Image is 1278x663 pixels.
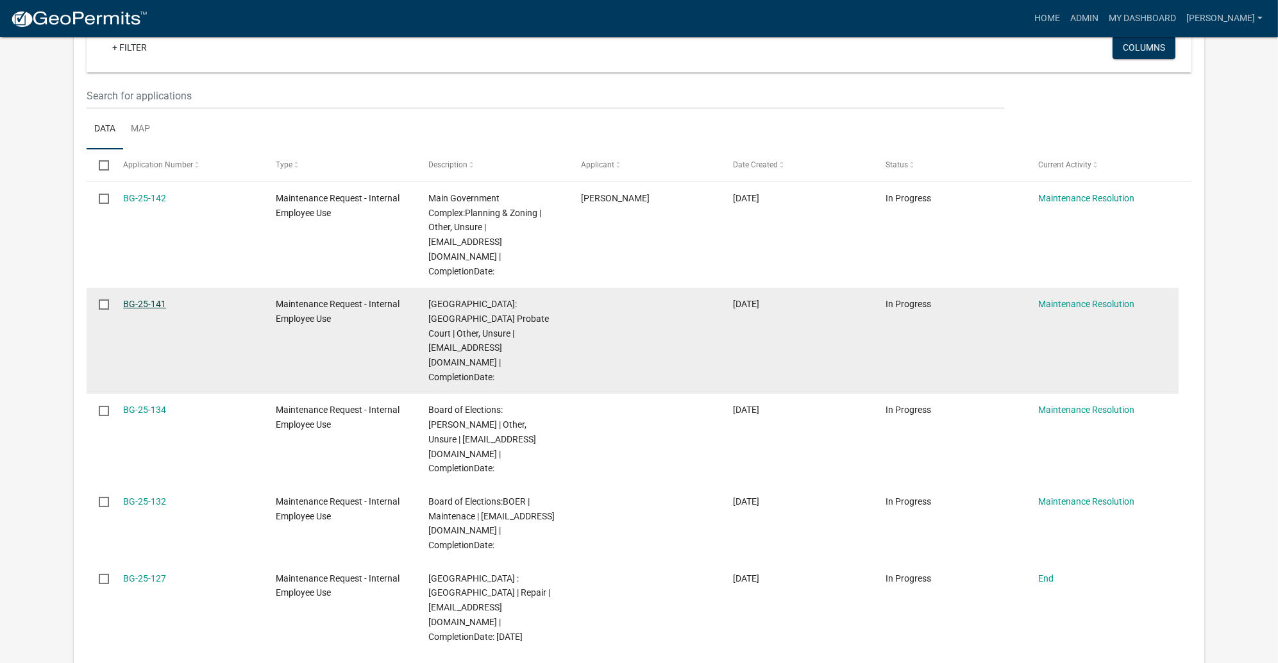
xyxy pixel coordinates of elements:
span: 10/02/2025 [733,573,759,583]
span: Type [276,160,292,169]
datatable-header-cell: Type [264,149,416,180]
a: End [1038,573,1054,583]
span: 10/08/2025 [733,405,759,415]
a: Maintenance Resolution [1038,299,1134,309]
a: Data [87,109,123,150]
datatable-header-cell: Application Number [111,149,264,180]
a: Map [123,109,158,150]
datatable-header-cell: Applicant [568,149,721,180]
a: BG-25-142 [123,193,166,203]
datatable-header-cell: Date Created [721,149,873,180]
a: Maintenance Resolution [1038,496,1134,507]
span: Maintenance Request - Internal Employee Use [276,299,399,324]
span: In Progress [886,573,931,583]
span: Maintenance Request - Internal Employee Use [276,193,399,218]
span: Board of Elections:BOER | Other, Unsure | tgibson@madisonco.us | CompletionDate: [428,405,536,473]
a: BG-25-141 [123,299,166,309]
datatable-header-cell: Select [87,149,111,180]
datatable-header-cell: Status [873,149,1026,180]
button: Columns [1113,36,1175,59]
span: Maintenance Request - Internal Employee Use [276,573,399,598]
a: My Dashboard [1104,6,1181,31]
span: In Progress [886,193,931,203]
span: Senior Center Building :Madison County Senior Center | Repair | pmetz@madisonco.us | CompletionDa... [428,573,550,642]
span: In Progress [886,299,931,309]
span: 10/14/2025 [733,193,759,203]
span: Current Activity [1038,160,1091,169]
datatable-header-cell: Current Activity [1026,149,1179,180]
a: Home [1029,6,1065,31]
span: Application Number [123,160,193,169]
span: Melissa Payne [581,193,650,203]
a: BG-25-127 [123,573,166,583]
span: In Progress [886,405,931,415]
span: Maintenance Request - Internal Employee Use [276,405,399,430]
span: Status [886,160,908,169]
a: Maintenance Resolution [1038,405,1134,415]
a: + Filter [102,36,157,59]
a: BG-25-132 [123,496,166,507]
span: In Progress [886,496,931,507]
span: 10/07/2025 [733,496,759,507]
span: 10/14/2025 [733,299,759,309]
span: Maintenance Request - Internal Employee Use [276,496,399,521]
input: Search for applications [87,83,1004,109]
span: Description [428,160,467,169]
a: Admin [1065,6,1104,31]
a: Maintenance Resolution [1038,193,1134,203]
a: [PERSON_NAME] [1181,6,1268,31]
span: Applicant [581,160,614,169]
a: BG-25-134 [123,405,166,415]
span: Board of Elections:BOER | Maintenace | pmetz@madisonco.us | CompletionDate: [428,496,555,550]
span: Main Government Complex:Planning & Zoning | Other, Unsure | cstephen@madisonco.us | CompletionDate: [428,193,541,276]
span: Main Government Complex:Madison County Probate Court | Other, Unsure | tgibson@madisonco.us | Com... [428,299,549,382]
datatable-header-cell: Description [416,149,569,180]
span: Date Created [733,160,778,169]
